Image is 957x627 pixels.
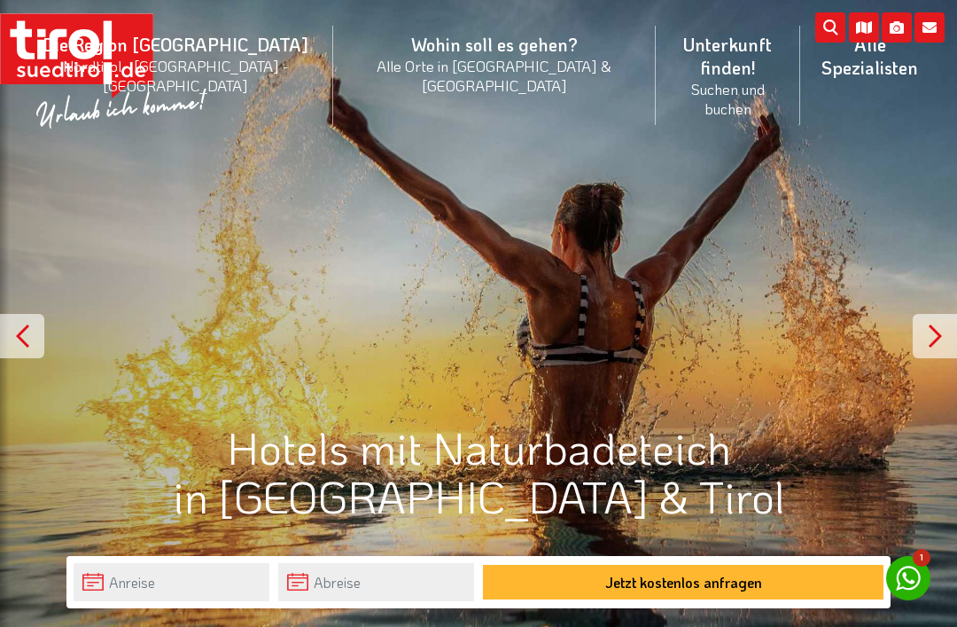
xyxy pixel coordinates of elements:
[656,13,800,137] a: Unterkunft finden!Suchen und buchen
[18,13,333,114] a: Die Region [GEOGRAPHIC_DATA]Nordtirol - [GEOGRAPHIC_DATA] - [GEOGRAPHIC_DATA]
[677,79,779,118] small: Suchen und buchen
[914,12,945,43] i: Kontakt
[66,423,891,521] h1: Hotels mit Naturbadeteich in [GEOGRAPHIC_DATA] & Tirol
[913,549,930,567] span: 1
[333,13,656,114] a: Wohin soll es gehen?Alle Orte in [GEOGRAPHIC_DATA] & [GEOGRAPHIC_DATA]
[74,563,269,601] input: Anreise
[483,565,883,600] button: Jetzt kostenlos anfragen
[849,12,879,43] i: Karte öffnen
[800,13,939,98] a: Alle Spezialisten
[882,12,912,43] i: Fotogalerie
[278,563,474,601] input: Abreise
[354,56,634,95] small: Alle Orte in [GEOGRAPHIC_DATA] & [GEOGRAPHIC_DATA]
[39,56,312,95] small: Nordtirol - [GEOGRAPHIC_DATA] - [GEOGRAPHIC_DATA]
[886,556,930,600] a: 1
